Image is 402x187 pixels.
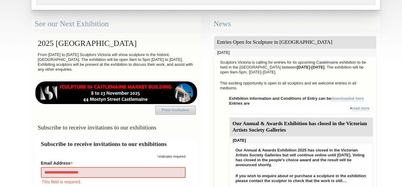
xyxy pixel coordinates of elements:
[352,106,370,111] a: read more
[297,65,325,69] strong: [DATE]-[DATE]
[41,153,186,159] div: indicates required
[35,122,198,133] h3: Subscribe to receive invitations to our exhibitions
[229,106,373,114] div: +
[229,96,364,101] strong: Exhibition information and Conditions of Entry can be
[230,118,373,137] div: Our Annual & Awards Exhibition has closed in the Victorian Artists Society Galleries
[214,49,376,57] div: [DATE]
[155,106,196,114] a: Print Invitation
[31,16,201,32] div: See our Next Exhibition
[331,96,364,101] a: downloaded here
[233,146,370,169] p: Our Annual & Awards Exhibition 2025 has closed in the Victorian Artists Society Galleries but wil...
[35,81,198,104] img: castlemaine-ldrbd25v2.png
[35,36,198,51] h2: 2025 [GEOGRAPHIC_DATA]
[210,16,380,32] div: News
[35,51,198,73] p: From [DATE] to [DATE] Sculptors Victoria will show sculpture in the historic [GEOGRAPHIC_DATA]. T...
[41,159,186,166] label: Email Address
[233,172,370,185] p: If you wish to enquire about or purchase a sculpture in the exhibition please contact the sculpto...
[217,79,373,92] p: This exciting opportunity is open to all sculptors and we welcome entries in all mediums.
[214,36,376,49] div: Entries Open for Sculpture in [GEOGRAPHIC_DATA]
[217,58,373,76] p: Sculptors Victoria is calling for entries for its upcoming Castelmaine exhibition to be held in t...
[230,137,373,144] div: [DATE]
[41,140,192,148] h2: Subscribe to receive invitations to our exhibitions
[41,178,186,185] div: This field is required.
